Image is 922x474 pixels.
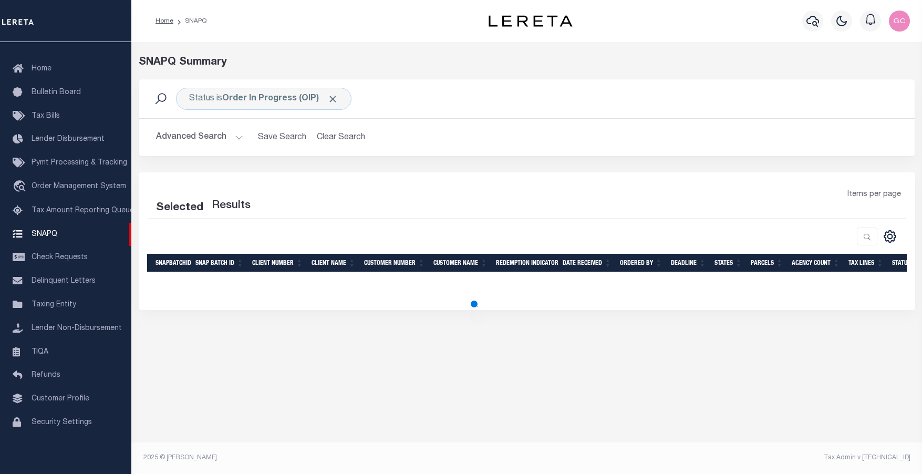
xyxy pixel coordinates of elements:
span: Security Settings [32,419,92,426]
i: travel_explore [13,180,29,194]
span: Order Management System [32,183,126,190]
th: Date Received [558,254,616,272]
div: Click to Edit [176,88,351,110]
span: Bulletin Board [32,89,81,96]
span: Delinquent Letters [32,277,96,285]
th: Ordered By [616,254,667,272]
th: States [710,254,747,272]
th: Tax Lines [844,254,888,272]
label: Results [212,198,251,214]
div: Selected [156,200,203,217]
span: Lender Disbursement [32,136,105,143]
span: Items per page [847,189,901,201]
li: SNAPQ [173,16,206,26]
span: Tax Amount Reporting Queue [32,207,134,214]
span: SNAPQ [32,230,57,238]
img: svg+xml;base64,PHN2ZyB4bWxucz0iaHR0cDovL3d3dy53My5vcmcvMjAwMC9zdmciIHBvaW50ZXItZXZlbnRzPSJub25lIi... [889,11,910,32]
div: SNAPQ Summary [139,55,915,70]
button: Clear Search [313,127,370,148]
th: SNAP BATCH ID [191,254,248,272]
span: Home [32,65,51,73]
button: Advanced Search [156,127,243,148]
span: Pymt Processing & Tracking [32,159,127,167]
span: Click to Remove [327,94,338,105]
th: Customer Name [429,254,492,272]
th: SNAPBatchId [151,254,191,272]
b: Order In Progress (OIP) [222,95,338,103]
th: Customer Number [360,254,429,272]
span: Lender Non-Disbursement [32,325,122,332]
button: Save Search [252,127,313,148]
span: Tax Bills [32,112,60,120]
th: Client Number [248,254,307,272]
th: Client Name [307,254,360,272]
a: Home [156,18,173,24]
th: Agency Count [788,254,844,272]
span: Refunds [32,372,60,379]
img: logo-dark.svg [489,15,573,27]
th: Redemption Indicator [492,254,558,272]
div: Tax Admin v.[TECHNICAL_ID] [535,453,910,462]
span: TIQA [32,348,48,355]
th: Parcels [747,254,788,272]
span: Check Requests [32,254,88,261]
span: Taxing Entity [32,301,76,308]
span: Customer Profile [32,395,89,403]
th: Deadline [667,254,710,272]
div: 2025 © [PERSON_NAME]. [136,453,527,462]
